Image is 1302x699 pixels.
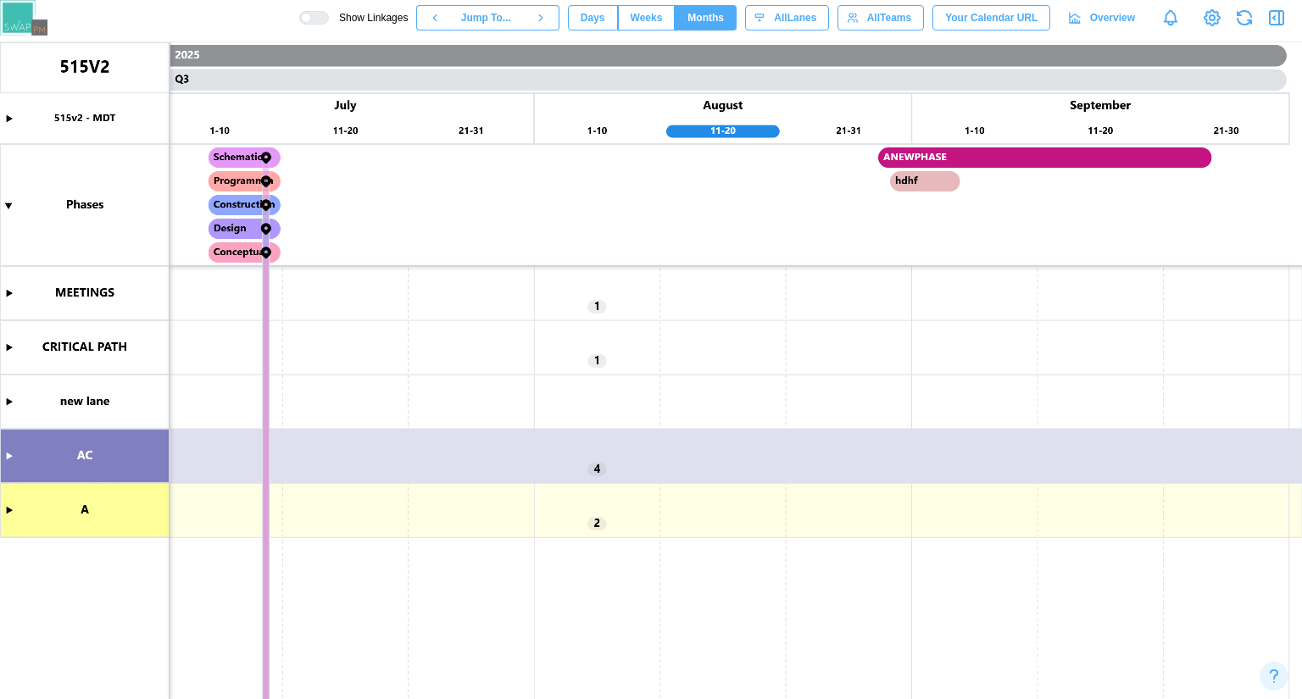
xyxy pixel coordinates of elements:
button: Weeks [618,5,676,31]
span: Jump To... [461,6,511,30]
button: Open Drawer [1265,6,1288,30]
a: Overview [1059,5,1148,31]
span: Months [687,6,724,30]
span: Your Calendar URL [945,6,1038,30]
span: All Lanes [774,6,816,30]
button: Refresh Grid [1232,6,1256,30]
button: AllLanes [745,5,829,31]
span: Show Linkages [329,11,408,25]
button: Days [568,5,618,31]
button: AllTeams [837,5,924,31]
button: Your Calendar URL [932,5,1050,31]
span: Overview [1090,6,1135,30]
span: Days [581,6,605,30]
span: All Teams [867,6,911,30]
button: Months [675,5,737,31]
a: Notifications [1156,3,1185,32]
button: Jump To... [453,5,522,31]
a: View Project [1200,6,1224,30]
span: Weeks [631,6,663,30]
